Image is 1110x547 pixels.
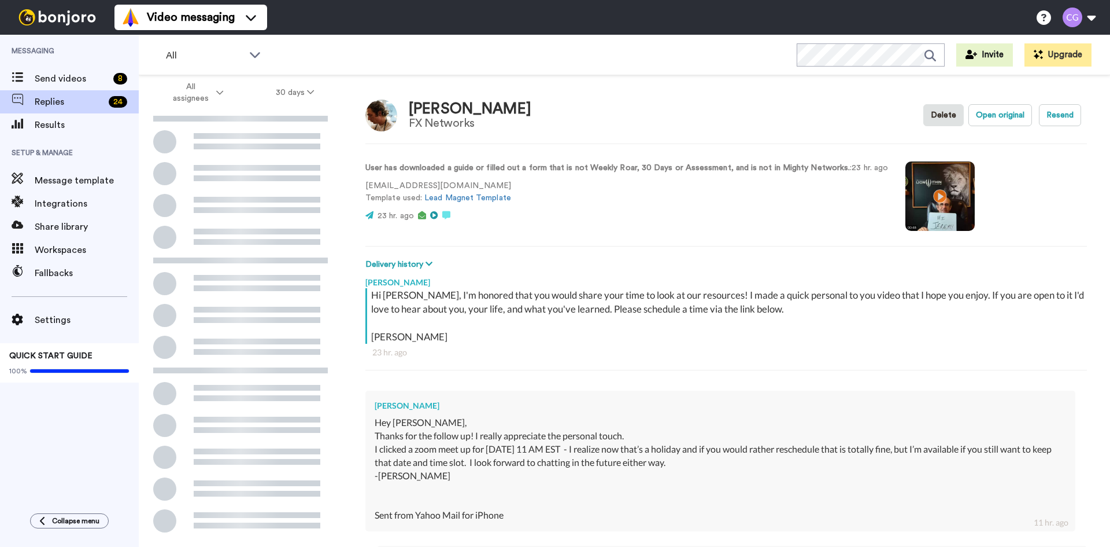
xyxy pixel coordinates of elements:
[35,243,139,257] span: Workspaces
[30,513,109,528] button: Collapse menu
[109,96,127,108] div: 24
[35,266,139,280] span: Fallbacks
[372,347,1080,358] div: 23 hr. ago
[1034,517,1068,528] div: 11 hr. ago
[113,73,127,85] div: 8
[378,212,414,220] span: 23 hr. ago
[1024,43,1091,67] button: Upgrade
[250,82,341,103] button: 30 days
[141,76,250,109] button: All assignees
[956,43,1013,67] button: Invite
[167,81,214,104] span: All assignees
[166,49,243,63] span: All
[968,104,1032,126] button: Open original
[375,400,1066,412] div: [PERSON_NAME]
[35,313,139,327] span: Settings
[147,9,235,25] span: Video messaging
[9,366,27,376] span: 100%
[9,352,92,360] span: QUICK START GUIDE
[35,72,109,86] span: Send videos
[375,416,1066,522] div: Hey [PERSON_NAME], Thanks for the follow up! I really appreciate the personal touch. I clicked a ...
[14,9,101,25] img: bj-logo-header-white.svg
[1039,104,1081,126] button: Resend
[121,8,140,27] img: vm-color.svg
[365,180,888,204] p: [EMAIL_ADDRESS][DOMAIN_NAME] Template used:
[409,101,531,118] div: [PERSON_NAME]
[35,95,104,109] span: Replies
[52,516,99,526] span: Collapse menu
[365,162,888,174] p: : 23 hr. ago
[371,288,1084,344] div: Hi [PERSON_NAME], I'm honored that you would share your time to look at our resources! I made a q...
[35,220,139,234] span: Share library
[424,194,511,202] a: Lead Magnet Template
[365,100,397,131] img: Image of Jeremy Allen
[365,164,850,172] strong: User has downloaded a guide or filled out a form that is not Weekly Roar, 30 Days or Assessment, ...
[365,258,436,271] button: Delivery history
[35,197,139,211] span: Integrations
[35,118,139,132] span: Results
[923,104,964,126] button: Delete
[35,174,139,188] span: Message template
[365,271,1087,288] div: [PERSON_NAME]
[409,117,531,130] div: FX Networks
